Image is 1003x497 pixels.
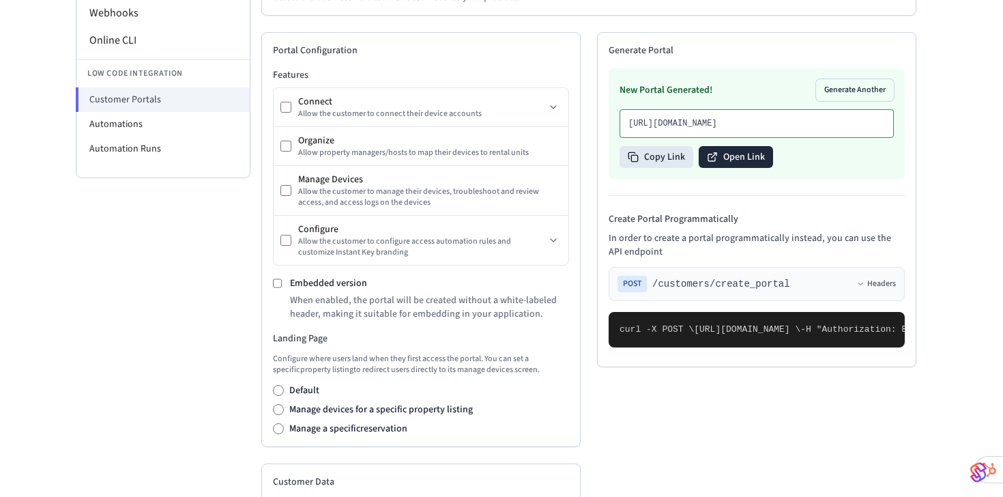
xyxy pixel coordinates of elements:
[298,186,562,208] div: Allow the customer to manage their devices, troubleshoot and review access, and access logs on th...
[273,44,569,57] h2: Portal Configuration
[694,324,800,335] span: [URL][DOMAIN_NAME] \
[273,475,569,489] h2: Customer Data
[620,324,694,335] span: curl -X POST \
[298,173,562,186] div: Manage Devices
[76,112,250,137] li: Automations
[620,146,693,168] button: Copy Link
[289,403,473,416] label: Manage devices for a specific property listing
[76,59,250,87] li: Low Code Integration
[609,44,905,57] h2: Generate Portal
[298,223,545,236] div: Configure
[609,212,905,226] h4: Create Portal Programmatically
[76,27,250,54] li: Online CLI
[298,95,545,109] div: Connect
[816,79,894,101] button: Generate Another
[970,461,987,483] img: SeamLogoGradient.69752ec5.svg
[617,276,647,292] span: POST
[298,134,562,147] div: Organize
[856,279,896,289] button: Headers
[298,109,545,119] div: Allow the customer to connect their device accounts
[620,83,712,97] h3: New Portal Generated!
[699,146,773,168] button: Open Link
[290,276,367,290] label: Embedded version
[273,332,569,345] h3: Landing Page
[298,147,562,158] div: Allow property managers/hosts to map their devices to rental units
[290,294,569,321] p: When enabled, the portal will be created without a white-labeled header, making it suitable for e...
[273,68,569,82] h3: Features
[289,422,407,436] label: Manage a specific reservation
[628,118,885,129] p: [URL][DOMAIN_NAME]
[76,137,250,161] li: Automation Runs
[652,277,790,291] span: /customers/create_portal
[76,87,250,112] li: Customer Portals
[273,354,569,375] p: Configure where users land when they first access the portal. You can set a specific property lis...
[289,384,319,397] label: Default
[609,231,905,259] p: In order to create a portal programmatically instead, you can use the API endpoint
[298,236,545,258] div: Allow the customer to configure access automation rules and customize Instant Key branding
